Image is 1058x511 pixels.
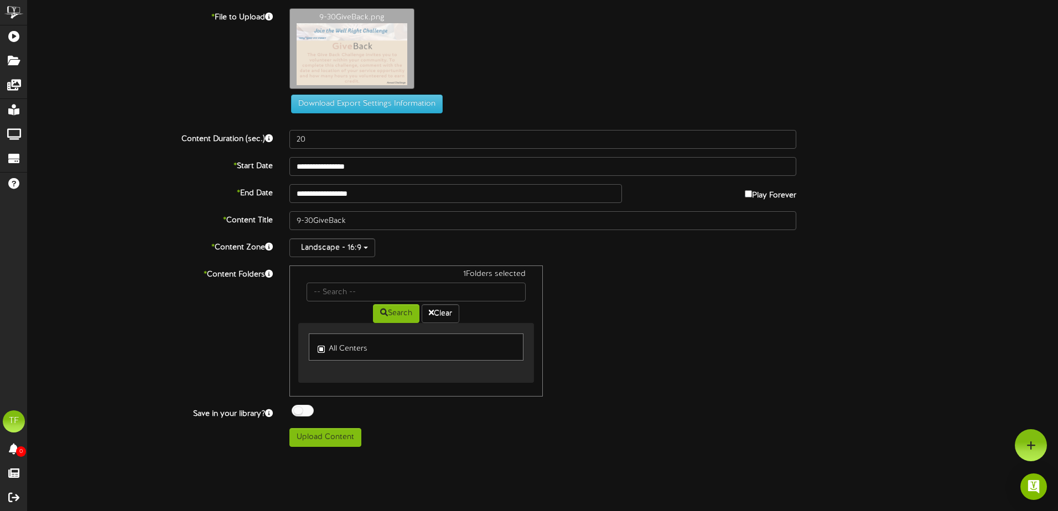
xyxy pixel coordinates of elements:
label: File to Upload [19,8,281,23]
div: 1 Folders selected [298,269,534,283]
button: Download Export Settings Information [291,95,443,113]
label: Play Forever [745,184,796,201]
label: Content Title [19,211,281,226]
button: Upload Content [289,428,361,447]
label: Content Zone [19,238,281,253]
input: -- Search -- [307,283,526,301]
button: Search [373,304,419,323]
input: Play Forever [745,190,752,197]
button: Landscape - 16:9 [289,238,375,257]
div: TF [3,410,25,432]
button: Clear [422,304,459,323]
label: Save in your library? [19,405,281,420]
label: All Centers [318,340,367,354]
a: Download Export Settings Information [286,100,443,108]
input: Title of this Content [289,211,796,230]
label: Content Duration (sec.) [19,130,281,145]
input: All Centers [318,346,325,353]
label: Content Folders [19,265,281,280]
label: End Date [19,184,281,199]
label: Start Date [19,157,281,172]
div: Open Intercom Messenger [1020,473,1047,500]
span: 0 [16,446,26,457]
